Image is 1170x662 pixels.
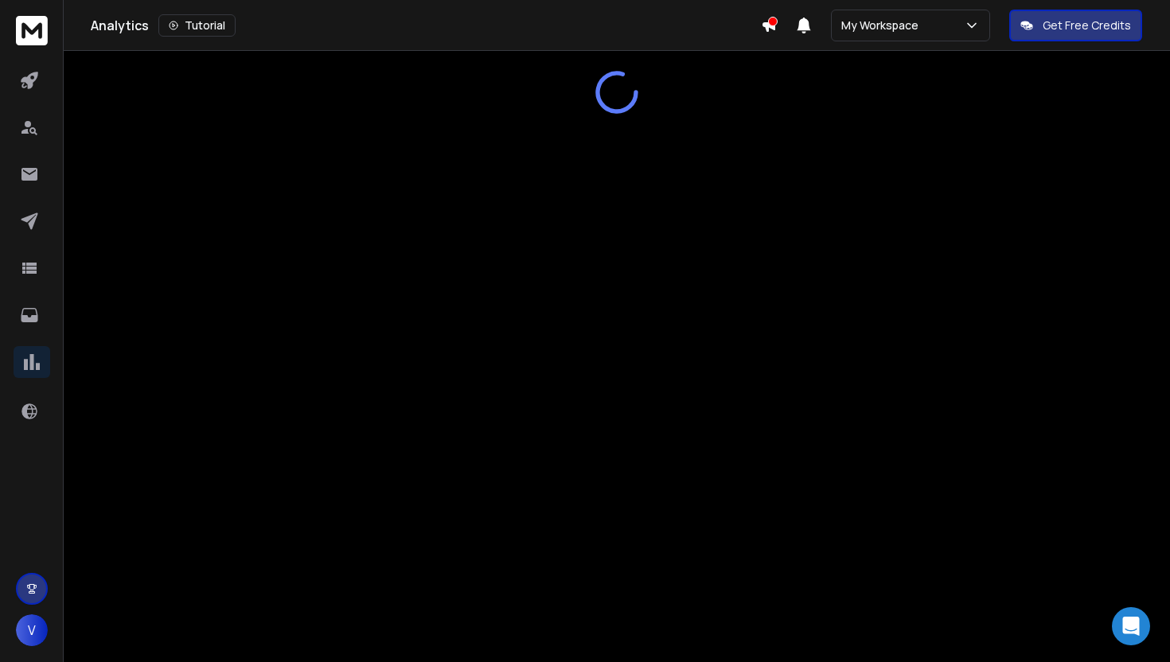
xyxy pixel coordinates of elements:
p: Get Free Credits [1043,18,1131,33]
button: V [16,614,48,646]
button: Tutorial [158,14,236,37]
div: Open Intercom Messenger [1112,607,1150,645]
p: My Workspace [841,18,925,33]
button: Get Free Credits [1009,10,1142,41]
div: Analytics [91,14,761,37]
